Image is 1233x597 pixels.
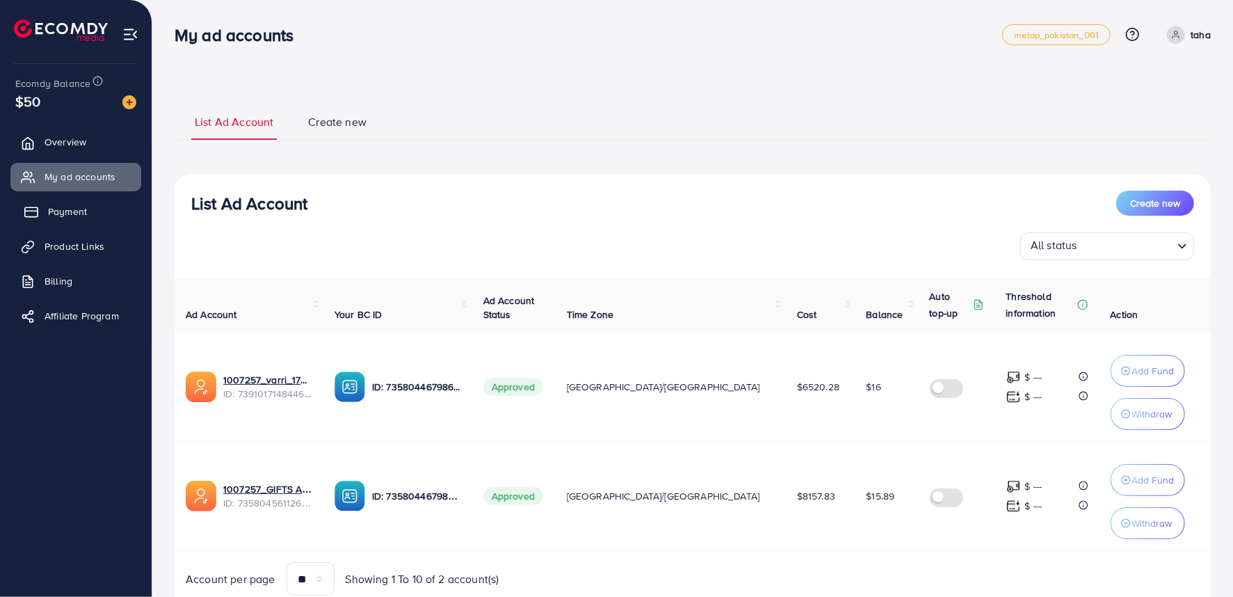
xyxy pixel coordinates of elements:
span: Affiliate Program [45,309,119,323]
span: My ad accounts [45,170,115,184]
div: Search for option [1020,232,1194,260]
span: List Ad Account [195,114,273,130]
img: logo [14,19,108,41]
span: Create new [308,114,366,130]
img: ic-ads-acc.e4c84228.svg [186,372,216,402]
img: menu [122,26,138,42]
input: Search for option [1081,235,1172,257]
p: ID: 7358044679864254480 [372,488,461,504]
span: Balance [867,308,903,321]
a: Payment [10,198,141,225]
span: Ecomdy Balance [15,77,90,90]
a: Overview [10,128,141,156]
img: image [122,95,136,109]
a: Product Links [10,232,141,260]
span: Payment [48,205,87,218]
p: Withdraw [1132,515,1172,532]
button: Withdraw [1111,507,1185,539]
p: Add Fund [1132,363,1175,379]
a: metap_pakistan_001 [1002,24,1111,45]
span: [GEOGRAPHIC_DATA]/[GEOGRAPHIC_DATA] [567,380,760,394]
span: Ad Account [186,308,237,321]
p: Withdraw [1132,406,1172,422]
img: top-up amount [1006,390,1021,404]
span: Cost [797,308,817,321]
p: $ --- [1025,388,1042,405]
span: Showing 1 To 10 of 2 account(s) [346,571,499,587]
span: metap_pakistan_001 [1014,31,1099,40]
span: [GEOGRAPHIC_DATA]/[GEOGRAPHIC_DATA] [567,489,760,503]
img: ic-ads-acc.e4c84228.svg [186,481,216,511]
span: Ad Account Status [483,294,535,321]
span: $16 [867,380,881,394]
span: Approved [483,487,543,505]
span: $50 [15,91,40,111]
p: ID: 7358044679864254480 [372,379,461,395]
span: $6520.28 [797,380,839,394]
span: Time Zone [567,308,613,321]
a: Billing [10,267,141,295]
p: Add Fund [1132,472,1175,488]
span: Action [1111,308,1138,321]
span: Create new [1130,196,1180,210]
a: 1007257_GIFTS ADS_1713178508862 [223,482,312,496]
a: Affiliate Program [10,302,141,330]
button: Withdraw [1111,398,1185,430]
img: top-up amount [1006,479,1021,494]
button: Add Fund [1111,355,1185,387]
span: ID: 7358045611263918081 [223,496,312,510]
p: Auto top-up [930,288,970,321]
span: $8157.83 [797,489,835,503]
span: Approved [483,378,543,396]
h3: List Ad Account [191,193,307,214]
div: <span class='underline'>1007257_GIFTS ADS_1713178508862</span></br>7358045611263918081 [223,482,312,511]
p: $ --- [1025,497,1042,514]
span: Overview [45,135,86,149]
p: $ --- [1025,478,1042,495]
button: Add Fund [1111,464,1185,496]
div: <span class='underline'>1007257_varri_1720855285387</span></br>7391017148446998544 [223,373,312,401]
span: $15.89 [867,489,895,503]
a: 1007257_varri_1720855285387 [223,373,312,387]
span: ID: 7391017148446998544 [223,387,312,401]
span: Your BC ID [335,308,382,321]
span: Billing [45,274,72,288]
img: top-up amount [1006,499,1021,514]
p: $ --- [1025,369,1042,385]
span: Account per page [186,571,275,587]
h3: My ad accounts [175,25,305,45]
span: All status [1028,234,1080,257]
img: ic-ba-acc.ded83a64.svg [335,481,365,511]
span: Product Links [45,239,104,253]
button: Create new [1116,191,1194,216]
a: My ad accounts [10,163,141,191]
a: taha [1161,26,1211,44]
p: taha [1191,26,1211,43]
img: top-up amount [1006,370,1021,385]
p: Threshold information [1006,288,1074,321]
img: ic-ba-acc.ded83a64.svg [335,372,365,402]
